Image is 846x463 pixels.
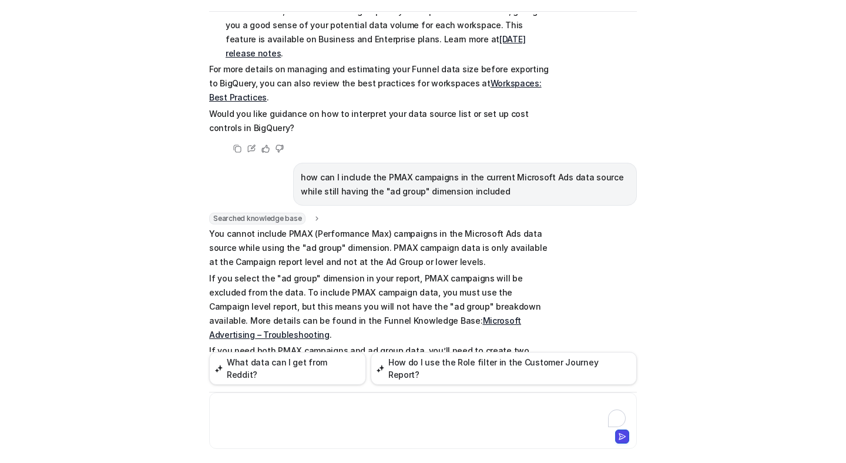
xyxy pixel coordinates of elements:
p: For more details on managing and estimating your Funnel data size before exporting to BigQuery, y... [209,62,553,105]
div: To enrich screen reader interactions, please activate Accessibility in Grammarly extension settings [212,400,634,427]
button: What data can I get from Reddit? [209,352,366,385]
p: If you need both PMAX campaigns and ad group data, you’ll need to create two separate reports: on... [209,344,553,400]
p: If you select the "ad group" dimension in your report, PMAX campaigns will be excluded from the d... [209,271,553,342]
p: how can I include the PMAX campaigns in the current Microsoft Ads data source while still having ... [301,170,629,199]
button: How do I use the Role filter in the Customer Journey Report? [371,352,637,385]
p: You cannot include PMAX (Performance Max) campaigns in the Microsoft Ads data source while using ... [209,227,553,269]
p: Would you like guidance on how to interpret your data source list or set up cost controls in BigQ... [209,107,553,135]
span: Searched knowledge base [209,213,305,224]
a: Microsoft Advertising – Troubleshooting [209,316,521,340]
a: [DATE] release notes [226,34,525,58]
